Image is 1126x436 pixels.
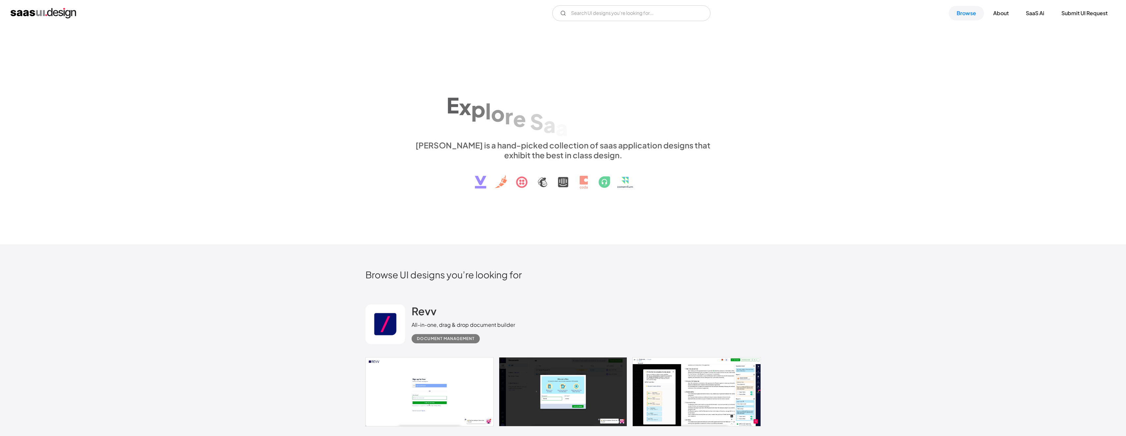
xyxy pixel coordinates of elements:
[447,92,459,118] div: E
[459,94,471,120] div: x
[552,5,710,21] form: Email Form
[365,269,761,280] h2: Browse UI designs you’re looking for
[417,335,475,343] div: Document Management
[485,98,491,124] div: l
[1054,6,1115,20] a: Submit UI Request
[412,304,437,318] h2: Revv
[556,115,568,140] div: a
[412,321,515,329] div: All-in-one, drag & drop document builder
[412,83,715,134] h1: Explore SaaS UI design patterns & interactions.
[412,304,437,321] a: Revv
[491,101,505,126] div: o
[505,103,513,129] div: r
[412,140,715,160] div: [PERSON_NAME] is a hand-picked collection of saas application designs that exhibit the best in cl...
[530,109,543,134] div: S
[985,6,1017,20] a: About
[471,96,485,122] div: p
[949,6,984,20] a: Browse
[1018,6,1052,20] a: SaaS Ai
[11,8,76,18] a: home
[513,106,526,131] div: e
[543,112,556,137] div: a
[552,5,710,21] input: Search UI designs you're looking for...
[463,160,663,194] img: text, icon, saas logo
